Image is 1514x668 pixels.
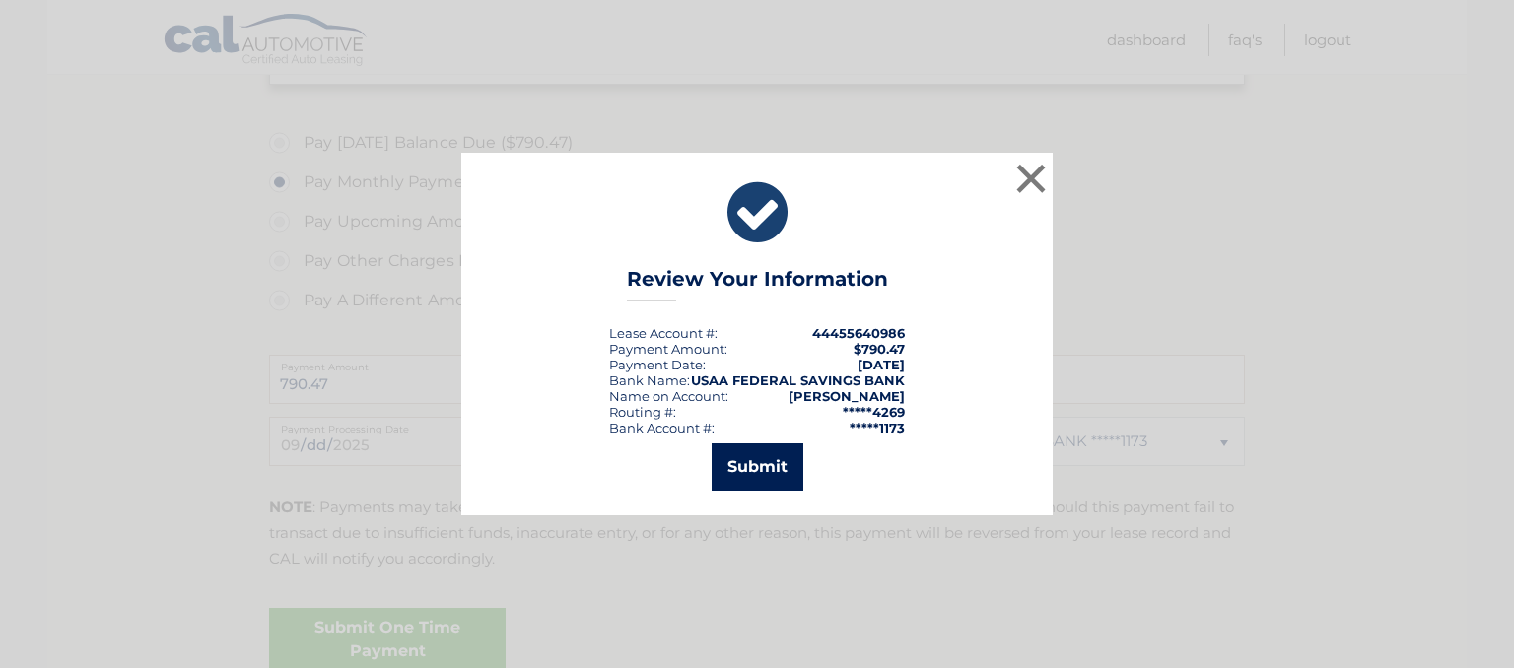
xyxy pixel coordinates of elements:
h3: Review Your Information [627,267,888,301]
strong: USAA FEDERAL SAVINGS BANK [691,372,905,388]
span: [DATE] [858,357,905,372]
strong: 44455640986 [812,325,905,341]
div: Name on Account: [609,388,728,404]
button: × [1011,159,1051,198]
div: Lease Account #: [609,325,718,341]
div: Routing #: [609,404,676,420]
div: Bank Name: [609,372,690,388]
div: : [609,357,706,372]
div: Bank Account #: [609,420,715,435]
strong: [PERSON_NAME] [789,388,905,404]
button: Submit [712,443,803,491]
div: Payment Amount: [609,341,727,357]
span: $790.47 [854,341,905,357]
span: Payment Date [609,357,703,372]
